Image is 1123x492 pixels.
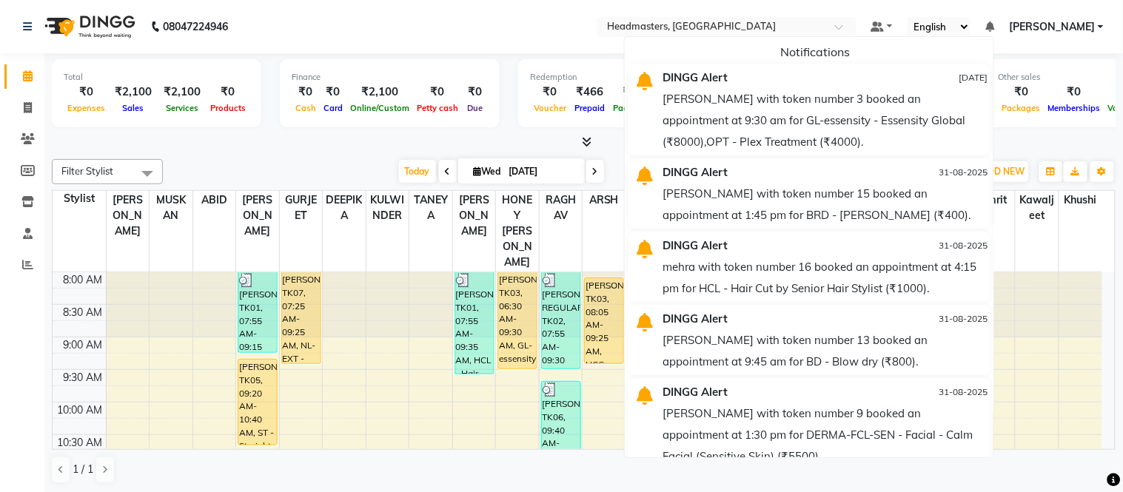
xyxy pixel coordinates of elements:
[150,191,192,225] span: MUSKAN
[663,329,988,372] div: [PERSON_NAME] with token number 13 booked an appointment at 9:45 am for BD - Blow dry (₹800).
[651,235,883,256] div: DINGG Alert
[207,103,249,113] span: Products
[583,191,626,209] span: ARSH
[530,103,570,113] span: Voucher
[463,103,486,113] span: Due
[609,103,651,113] span: Package
[38,6,139,47] img: logo
[292,103,320,113] span: Cash
[346,103,413,113] span: Online/Custom
[238,360,277,445] div: [PERSON_NAME], TK05, 09:20 AM-10:40 AM, ST - Straight therapy (₹11000)
[399,160,436,183] span: Today
[61,305,106,320] div: 8:30 AM
[540,191,583,225] span: RAGHAV
[455,272,494,374] div: [PERSON_NAME], TK01, 07:55 AM-09:35 AM, HCL - Hair Cut by Senior Hair Stylist
[280,191,323,225] span: GURJEET
[453,191,496,240] span: [PERSON_NAME]
[894,67,988,88] div: [DATE]
[585,278,623,363] div: [PERSON_NAME], TK03, 08:05 AM-09:25 AM, HCG - Hair Cut by Senior Hair Stylist
[651,381,883,402] div: DINGG Alert
[119,103,148,113] span: Sales
[663,256,988,299] div: mehra with token number 16 booked an appointment at 4:15 pm for HCL - Hair Cut by Senior Hair Sty...
[73,462,93,477] span: 1 / 1
[498,272,537,368] div: [PERSON_NAME], TK03, 06:30 AM-09:30 AM, GL-essensity - Essensity Global (₹8000),OPT - Plex Treatm...
[109,84,158,101] div: ₹2,100
[505,161,579,183] input: 2025-09-03
[496,191,539,272] span: HONEY [PERSON_NAME]
[663,88,988,152] div: [PERSON_NAME] with token number 3 booked an appointment at 9:30 am for GL-essensity - Essensity G...
[282,272,321,363] div: [PERSON_NAME], TK07, 07:25 AM-09:25 AM, NL-EXT - Gel/Acrylic Extension
[107,191,150,240] span: [PERSON_NAME]
[366,191,409,225] span: KULWINDER
[470,166,505,177] span: Wed
[999,103,1045,113] span: Packages
[609,84,651,101] div: ₹0
[207,84,249,101] div: ₹0
[1045,103,1104,113] span: Memberships
[982,166,1025,177] span: ADD NEW
[999,84,1045,101] div: ₹0
[571,103,609,113] span: Prepaid
[292,84,320,101] div: ₹0
[346,84,413,101] div: ₹2,100
[1009,19,1095,35] span: [PERSON_NAME]
[61,370,106,385] div: 9:30 AM
[1059,191,1102,209] span: Khushi
[61,165,113,177] span: Filter Stylist
[61,272,106,288] div: 8:00 AM
[542,382,580,467] div: [PERSON_NAME], TK06, 09:40 AM-11:00 AM, HCG - Hair Cut by Senior Hair Stylist
[193,191,236,209] span: ABID
[61,337,106,353] div: 9:00 AM
[158,84,207,101] div: ₹2,100
[1045,84,1104,101] div: ₹0
[320,103,346,113] span: Card
[53,191,106,206] div: Stylist
[530,84,570,101] div: ₹0
[64,71,249,84] div: Total
[409,191,452,225] span: TANEYA
[1016,191,1059,225] span: Kawaljeet
[663,402,988,467] div: [PERSON_NAME] with token number 9 booked an appointment at 1:30 pm for DERMA-FCL-SEN - Facial - C...
[413,84,462,101] div: ₹0
[55,435,106,451] div: 10:30 AM
[651,161,883,183] div: DINGG Alert
[238,272,277,352] div: [PERSON_NAME], TK01, 07:55 AM-09:15 AM, HCG - Hair Cut by Senior Hair Stylist
[894,308,988,329] div: 31-08-2025
[894,235,988,256] div: 31-08-2025
[978,161,1029,182] button: ADD NEW
[413,103,462,113] span: Petty cash
[651,308,883,329] div: DINGG Alert
[162,103,202,113] span: Services
[323,191,366,225] span: DEEPIKA
[570,84,609,101] div: ₹466
[542,272,580,368] div: [PERSON_NAME] REGULAR, TK02, 07:55 AM-09:30 AM, BRD - [PERSON_NAME],WX-[PERSON_NAME]-RC - Waxing ...
[663,183,988,226] div: [PERSON_NAME] with token number 15 booked an appointment at 1:45 pm for BRD - [PERSON_NAME] (₹400).
[651,67,883,88] div: DINGG Alert
[236,191,279,240] span: [PERSON_NAME]
[64,103,109,113] span: Expenses
[64,84,109,101] div: ₹0
[530,71,731,84] div: Redemption
[637,43,993,61] div: Notifications
[894,381,988,402] div: 31-08-2025
[292,71,488,84] div: Finance
[163,6,228,47] b: 08047224946
[462,84,488,101] div: ₹0
[320,84,346,101] div: ₹0
[55,402,106,418] div: 10:00 AM
[894,161,988,183] div: 31-08-2025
